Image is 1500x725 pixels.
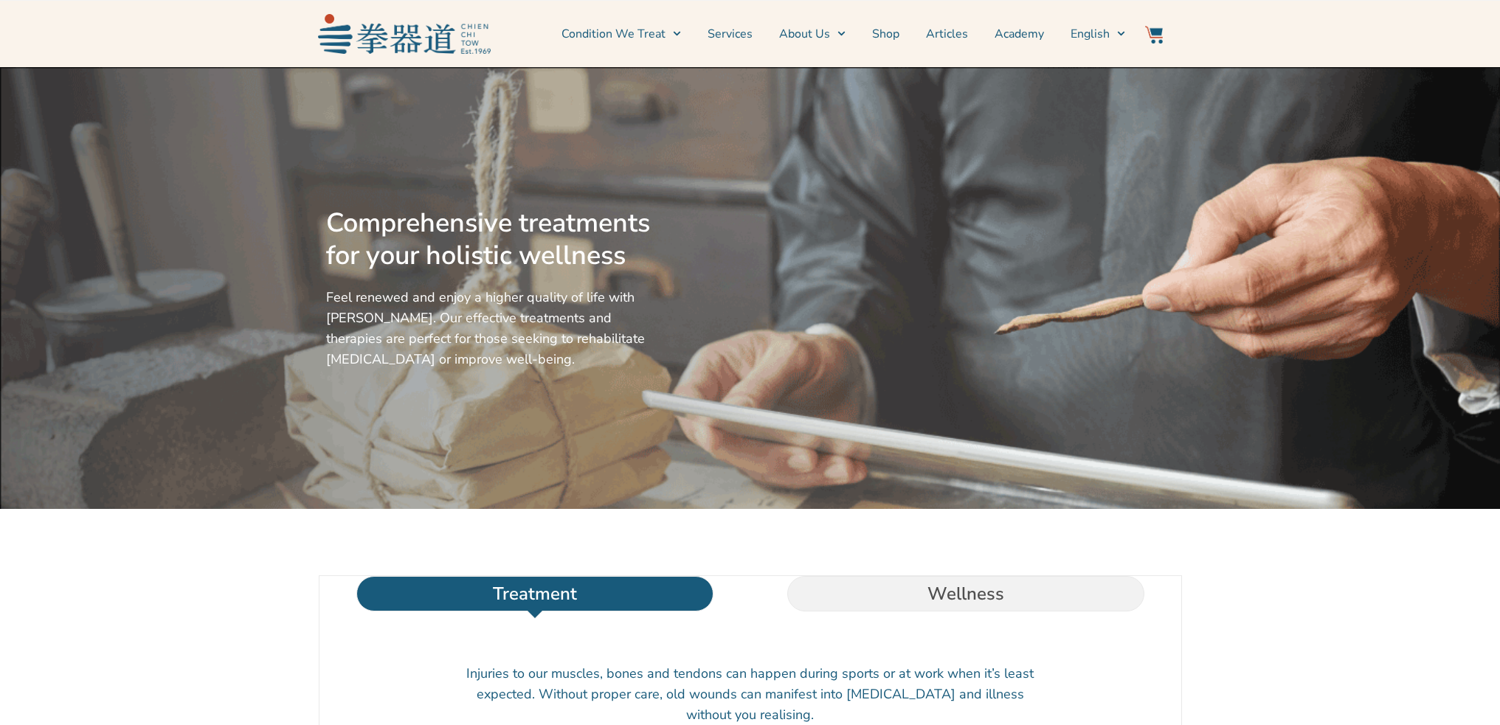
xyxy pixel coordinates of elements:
p: Injuries to our muscles, bones and tendons can happen during sports or at work when it’s least ex... [466,663,1034,725]
span: English [1071,25,1110,43]
a: Articles [926,15,968,52]
a: Switch to English [1071,15,1125,52]
p: Feel renewed and enjoy a higher quality of life with [PERSON_NAME]. Our effective treatments and ... [326,287,657,370]
a: Shop [872,15,899,52]
a: Academy [995,15,1044,52]
h2: Comprehensive treatments for your holistic wellness [326,207,657,272]
img: Website Icon-03 [1145,26,1163,44]
a: About Us [779,15,846,52]
a: Services [708,15,753,52]
a: Condition We Treat [561,15,681,52]
nav: Menu [498,15,1125,52]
